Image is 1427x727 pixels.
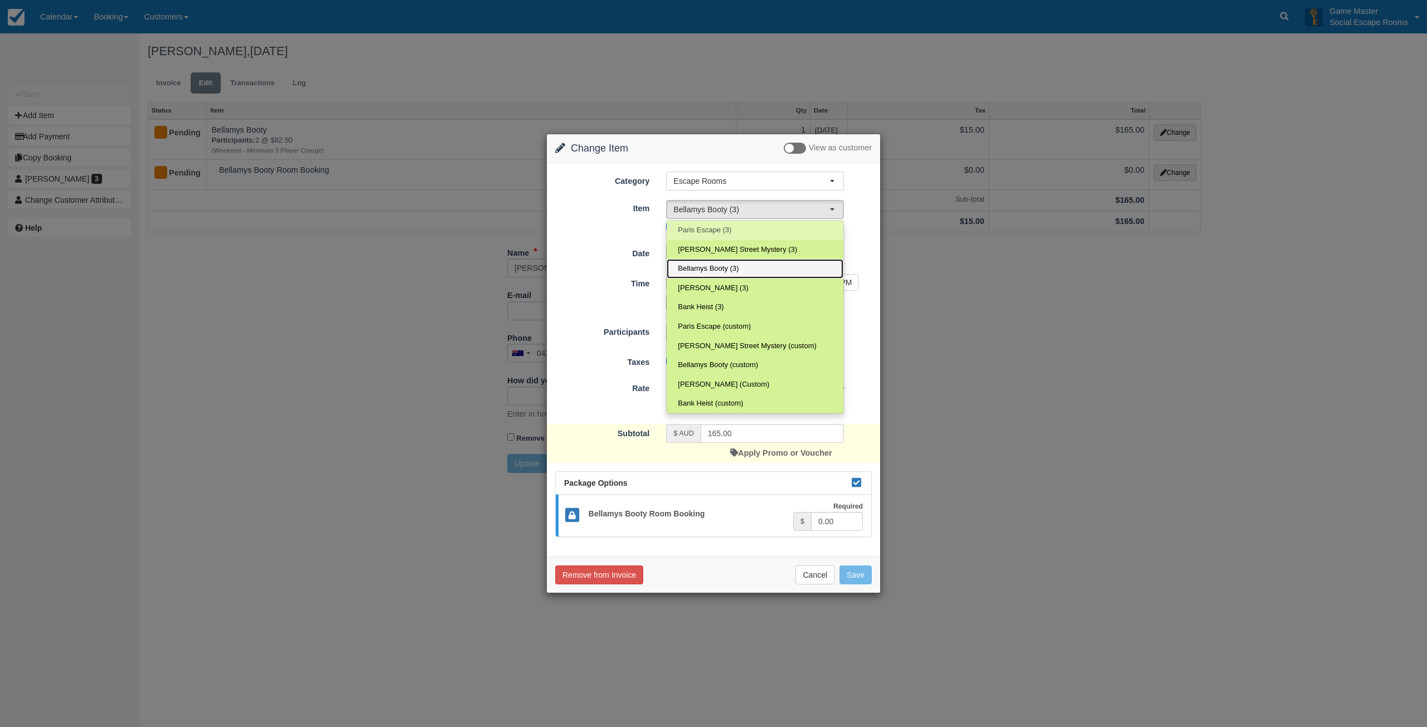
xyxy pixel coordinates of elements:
[547,323,658,338] label: Participants
[800,518,804,525] small: $
[678,264,739,274] span: Bellamys Booty (3)
[547,244,658,260] label: Date
[547,424,658,440] label: Subtotal
[678,379,769,390] span: [PERSON_NAME] (Custom)
[678,225,731,236] span: Paris Escape (3)
[666,200,844,219] button: Bellamys Booty (3)
[678,302,724,313] span: Bank Heist (3)
[673,175,829,187] span: Escape Rooms
[839,565,872,584] button: Save
[547,274,658,290] label: Time
[795,565,834,584] button: Cancel
[678,341,817,352] span: [PERSON_NAME] Street Mystery (custom)
[673,430,693,437] small: $ AUD
[580,510,793,518] h5: Bellamys Booty Room Booking
[564,479,628,487] span: Package Options
[547,199,658,214] label: Item
[809,144,872,153] span: View as customer
[556,495,871,536] a: Bellamys Booty Room Booking Required $
[833,502,863,510] strong: Required
[730,448,832,457] a: Apply Promo or Voucher
[678,283,748,294] span: [PERSON_NAME] (3)
[555,565,643,584] button: Remove from Invoice
[678,245,797,255] span: [PERSON_NAME] Street Mystery (3)
[666,172,844,191] button: Escape Rooms
[658,380,880,417] div: 2 @ $82.50
[547,353,658,368] label: Taxes
[547,172,658,187] label: Category
[678,360,758,370] span: Bellamys Booty (custom)
[678,321,751,332] span: Paris Escape (custom)
[547,379,658,394] label: Rate
[571,143,628,154] span: Change Item
[673,204,829,215] span: Bellamys Booty (3)
[678,398,743,409] span: Bank Heist (custom)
